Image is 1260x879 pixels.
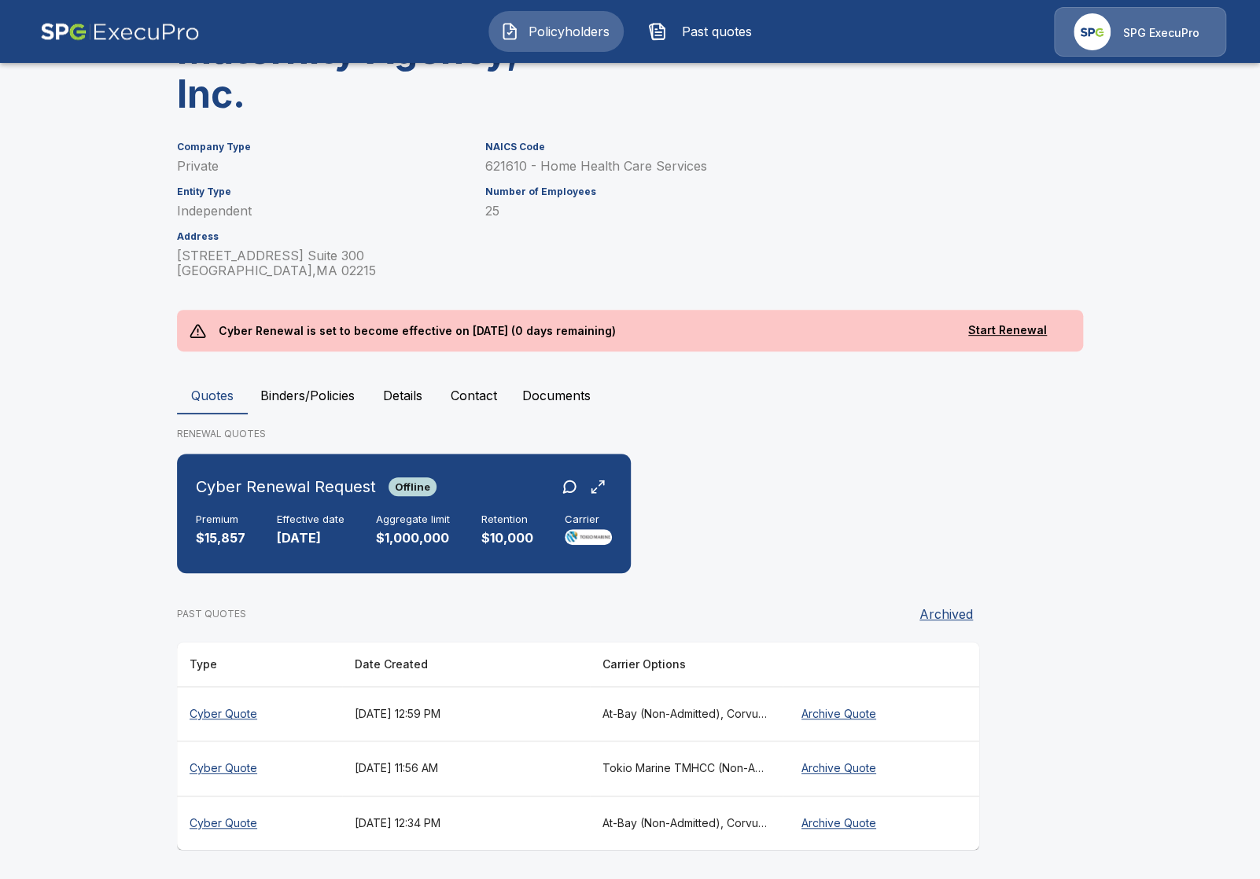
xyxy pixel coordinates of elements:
h6: Address [177,231,466,242]
button: Policyholders IconPolicyholders [488,11,624,52]
table: responsive table [177,642,979,851]
p: 621610 - Home Health Care Services [485,159,929,174]
th: Carrier Options [590,642,783,687]
th: Cyber Quote [177,796,342,850]
button: Archive Quote [795,809,882,838]
button: Archived [913,598,979,630]
button: Archive Quote [795,700,882,729]
img: Agency Icon [1074,13,1111,50]
th: At-Bay (Non-Admitted), Corvus Cyber (Non-Admitted), Beazley, Elpha (Non-Admitted) Enhanced, Elpha... [590,796,783,850]
p: 25 [485,204,929,219]
p: PAST QUOTES [177,607,246,621]
div: policyholder tabs [177,377,1083,414]
h6: Premium [196,513,245,526]
th: Cyber Quote [177,741,342,796]
th: [DATE] 11:56 AM [342,741,590,796]
p: RENEWAL QUOTES [177,427,1083,441]
p: [STREET_ADDRESS] Suite 300 [GEOGRAPHIC_DATA] , MA 02215 [177,248,466,278]
button: Start Renewal [945,316,1070,345]
p: $1,000,000 [376,529,450,547]
p: Cyber Renewal is set to become effective on [DATE] (0 days remaining) [206,310,629,351]
span: Policyholders [525,22,612,41]
th: Type [177,642,342,687]
h6: Carrier [565,513,612,526]
button: Binders/Policies [248,377,367,414]
span: Offline [389,480,437,493]
img: Policyholders Icon [500,22,519,41]
h6: Number of Employees [485,186,929,197]
p: $10,000 [481,529,533,547]
th: [DATE] 12:34 PM [342,796,590,850]
p: Independent [177,204,466,219]
h6: Entity Type [177,186,466,197]
p: Private [177,159,466,174]
th: Date Created [342,642,590,687]
button: Contact [438,377,510,414]
img: Carrier [565,529,612,545]
h6: Retention [481,513,533,526]
button: Details [367,377,438,414]
th: At-Bay (Non-Admitted), Corvus Cyber (Non-Admitted), Beazley, Elpha (Non-Admitted) Enhanced, Elpha... [590,686,783,741]
th: Cyber Quote [177,686,342,741]
img: AA Logo [40,7,200,57]
h6: NAICS Code [485,142,929,153]
th: Tokio Marine TMHCC (Non-Admitted) [590,741,783,796]
p: SPG ExecuPro [1123,25,1199,41]
button: Documents [510,377,603,414]
img: Past quotes Icon [648,22,667,41]
h6: Effective date [277,513,344,526]
button: Quotes [177,377,248,414]
p: [DATE] [277,529,344,547]
p: $15,857 [196,529,245,547]
button: Past quotes IconPast quotes [636,11,772,52]
h6: Cyber Renewal Request [196,474,376,499]
span: Past quotes [673,22,760,41]
th: [DATE] 12:59 PM [342,686,590,741]
h6: Company Type [177,142,466,153]
a: Agency IconSPG ExecuPro [1054,7,1226,57]
h6: Aggregate limit [376,513,450,526]
button: Archive Quote [795,754,882,783]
